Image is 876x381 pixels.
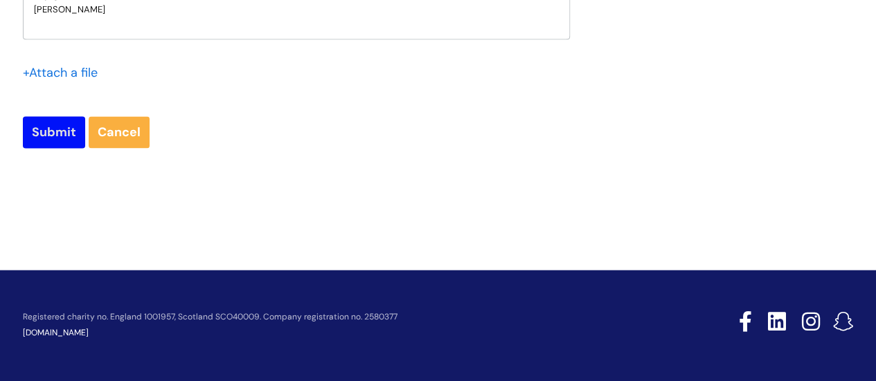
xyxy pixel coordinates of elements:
span: + [23,64,29,81]
p: Registered charity no. England 1001957, Scotland SCO40009. Company registration no. 2580377 [23,313,641,322]
input: Submit [23,116,85,148]
a: Cancel [89,116,150,148]
p: [PERSON_NAME] [34,3,559,16]
a: [DOMAIN_NAME] [23,327,89,338]
div: Attach a file [23,62,106,84]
